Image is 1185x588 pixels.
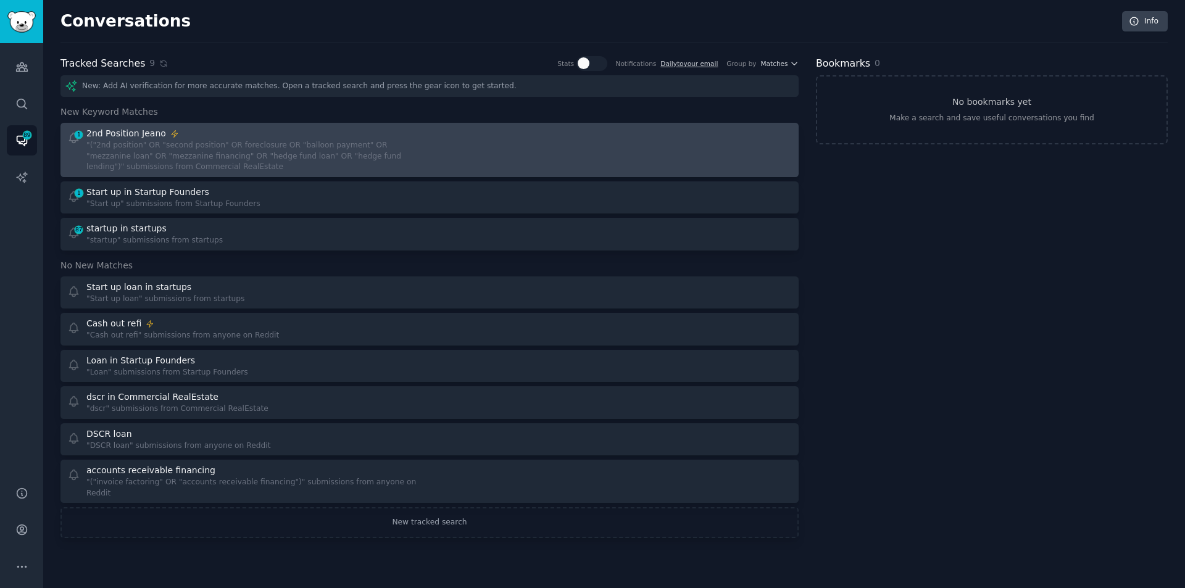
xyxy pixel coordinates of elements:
[875,58,880,68] span: 0
[60,106,158,118] span: New Keyword Matches
[60,507,799,538] a: New tracked search
[7,11,36,33] img: GummySearch logo
[60,386,799,419] a: dscr in Commercial RealEstate"dscr" submissions from Commercial RealEstate
[86,428,132,441] div: DSCR loan
[86,367,248,378] div: "Loan" submissions from Startup Founders
[60,276,799,309] a: Start up loan in startups"Start up loan" submissions from startups
[86,235,223,246] div: "startup" submissions from startups
[7,125,37,155] a: 89
[86,391,218,404] div: dscr in Commercial RealEstate
[60,181,799,214] a: 1Start up in Startup Founders"Start up" submissions from Startup Founders
[761,59,788,68] span: Matches
[73,189,85,197] span: 1
[86,464,215,477] div: accounts receivable financing
[60,123,799,177] a: 12nd Position Jeano"("2nd position" OR "second position" OR foreclosure OR "balloon payment" OR "...
[1122,11,1168,32] a: Info
[660,60,718,67] a: Dailytoyour email
[22,131,33,139] span: 89
[60,12,191,31] h2: Conversations
[86,186,209,199] div: Start up in Startup Founders
[60,75,799,97] div: New: Add AI verification for more accurate matches. Open a tracked search and press the gear icon...
[86,294,244,305] div: "Start up loan" submissions from startups
[86,140,421,173] div: "("2nd position" OR "second position" OR foreclosure OR "balloon payment" OR "mezzanine loan" OR ...
[889,113,1094,124] div: Make a search and save useful conversations you find
[86,199,260,210] div: "Start up" submissions from Startup Founders
[60,218,799,251] a: 87startup in startups"startup" submissions from startups
[816,56,870,72] h2: Bookmarks
[616,59,657,68] div: Notifications
[73,225,85,234] span: 87
[73,130,85,139] span: 1
[86,317,141,330] div: Cash out refi
[86,222,167,235] div: startup in startups
[952,96,1031,109] h3: No bookmarks yet
[726,59,756,68] div: Group by
[60,350,799,383] a: Loan in Startup Founders"Loan" submissions from Startup Founders
[86,281,191,294] div: Start up loan in startups
[86,441,270,452] div: "DSCR loan" submissions from anyone on Reddit
[149,57,155,70] span: 9
[60,423,799,456] a: DSCR loan"DSCR loan" submissions from anyone on Reddit
[816,75,1168,144] a: No bookmarks yetMake a search and save useful conversations you find
[86,330,279,341] div: "Cash out refi" submissions from anyone on Reddit
[60,460,799,503] a: accounts receivable financing"("invoice factoring" OR "accounts receivable financing")" submissio...
[86,127,166,140] div: 2nd Position Jeano
[557,59,574,68] div: Stats
[60,56,145,72] h2: Tracked Searches
[761,59,799,68] button: Matches
[60,259,133,272] span: No New Matches
[86,354,195,367] div: Loan in Startup Founders
[60,313,799,346] a: Cash out refi"Cash out refi" submissions from anyone on Reddit
[86,477,421,499] div: "("invoice factoring" OR "accounts receivable financing")" submissions from anyone on Reddit
[86,404,268,415] div: "dscr" submissions from Commercial RealEstate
